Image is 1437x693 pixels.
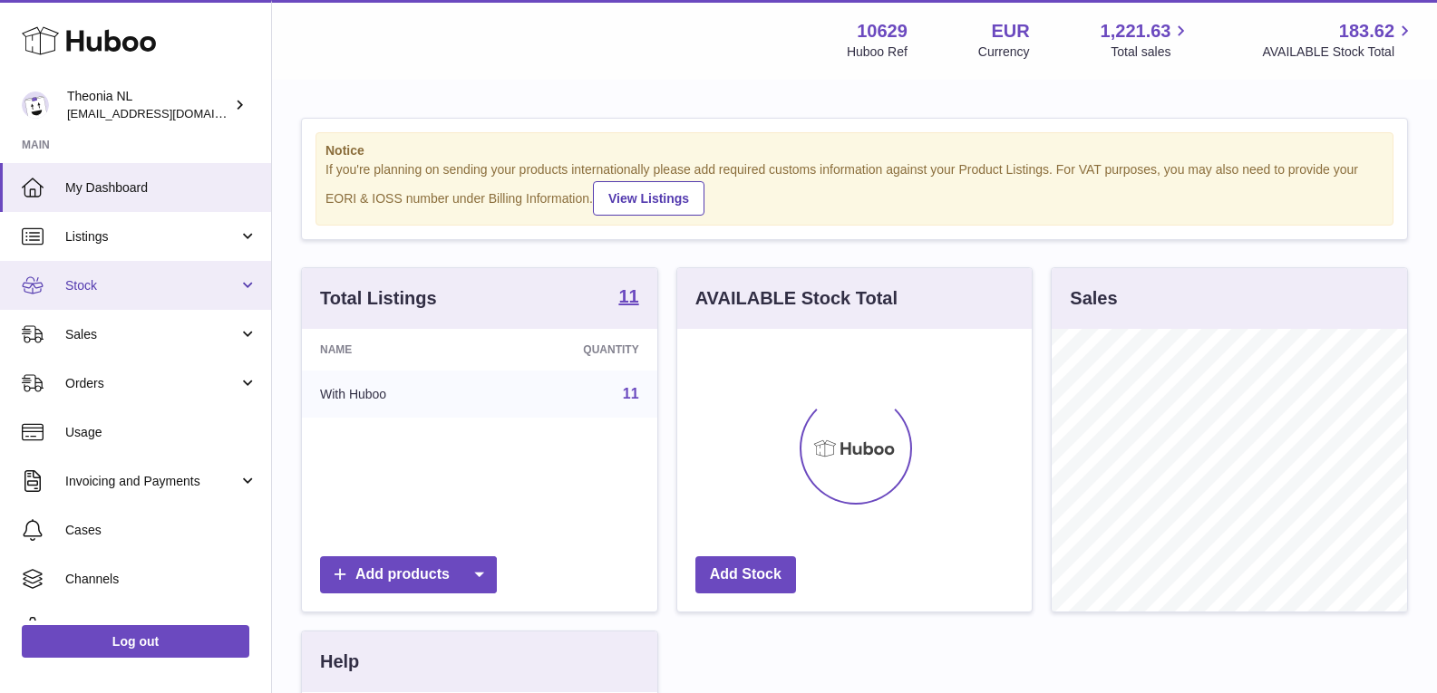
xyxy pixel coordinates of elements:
[302,329,490,371] th: Name
[320,286,437,311] h3: Total Listings
[618,287,638,305] strong: 11
[978,43,1030,61] div: Currency
[325,142,1384,159] strong: Notice
[65,179,257,197] span: My Dashboard
[618,287,638,309] a: 11
[1070,286,1117,311] h3: Sales
[65,375,238,392] span: Orders
[67,106,267,120] span: [EMAIL_ADDRESS][DOMAIN_NAME]
[847,43,908,61] div: Huboo Ref
[1262,19,1415,61] a: 183.62 AVAILABLE Stock Total
[991,19,1029,43] strong: EUR
[490,329,657,371] th: Quantity
[1111,43,1191,61] span: Total sales
[65,473,238,490] span: Invoicing and Payments
[857,19,908,43] strong: 10629
[65,522,257,539] span: Cases
[302,371,490,418] td: With Huboo
[65,424,257,441] span: Usage
[695,286,898,311] h3: AVAILABLE Stock Total
[22,625,249,658] a: Log out
[695,556,796,593] a: Add Stock
[320,556,497,593] a: Add products
[67,88,230,122] div: Theonia NL
[320,650,359,674] h3: Help
[593,181,704,216] a: View Listings
[1101,19,1192,61] a: 1,221.63 Total sales
[65,277,238,294] span: Stock
[623,386,639,401] a: 11
[22,91,49,119] img: info@wholesomegoods.eu
[65,228,238,245] span: Listings
[325,161,1384,216] div: If you're planning on sending your products internationally please add required customs informati...
[1339,19,1394,43] span: 183.62
[65,620,257,637] span: Settings
[1101,19,1171,43] span: 1,221.63
[1262,43,1415,61] span: AVAILABLE Stock Total
[65,326,238,343] span: Sales
[65,571,257,588] span: Channels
